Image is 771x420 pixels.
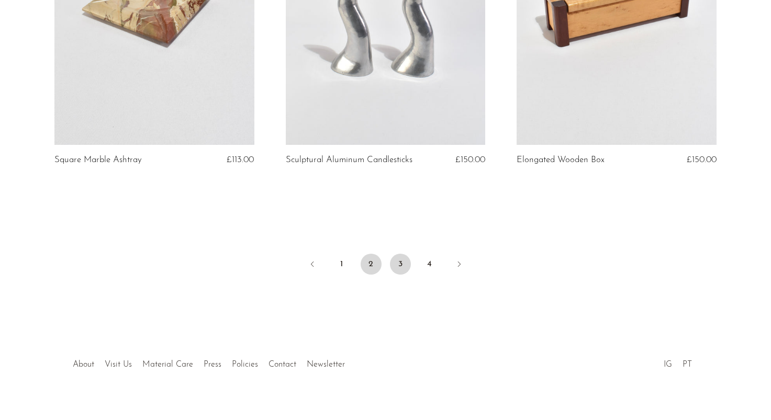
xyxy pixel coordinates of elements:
[68,352,350,372] ul: Quick links
[227,155,254,164] span: £113.00
[683,360,692,369] a: PT
[302,254,323,277] a: Previous
[232,360,258,369] a: Policies
[73,360,94,369] a: About
[658,352,697,372] ul: Social Medias
[687,155,717,164] span: £150.00
[105,360,132,369] a: Visit Us
[286,155,412,165] a: Sculptural Aluminum Candlesticks
[449,254,470,277] a: Next
[361,254,382,275] span: 2
[664,360,672,369] a: IG
[142,360,193,369] a: Material Care
[517,155,605,165] a: Elongated Wooden Box
[419,254,440,275] a: 4
[331,254,352,275] a: 1
[204,360,221,369] a: Press
[54,155,142,165] a: Square Marble Ashtray
[455,155,485,164] span: £150.00
[390,254,411,275] a: 3
[269,360,296,369] a: Contact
